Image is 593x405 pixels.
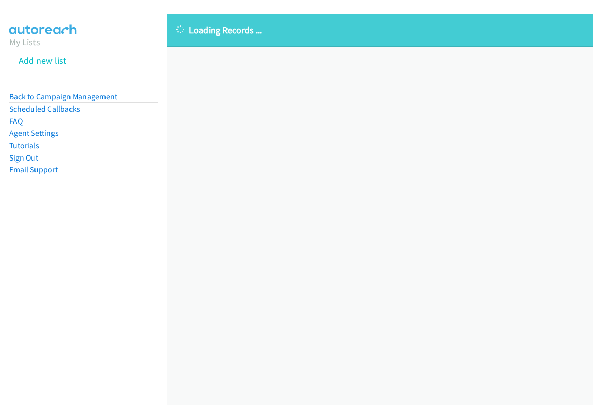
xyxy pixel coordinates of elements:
[9,128,59,138] a: Agent Settings
[9,165,58,174] a: Email Support
[9,92,117,101] a: Back to Campaign Management
[19,55,66,66] a: Add new list
[176,23,584,37] p: Loading Records ...
[9,153,38,163] a: Sign Out
[9,36,40,48] a: My Lists
[9,116,23,126] a: FAQ
[9,140,39,150] a: Tutorials
[9,104,80,114] a: Scheduled Callbacks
